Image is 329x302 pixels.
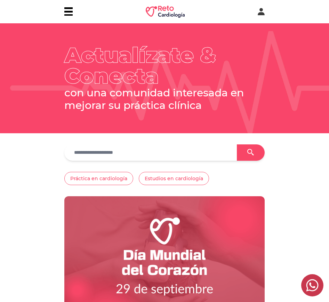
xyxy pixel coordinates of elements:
h1: Actualízate & Conecta [64,45,265,87]
button: Práctica en cardiología [64,172,133,185]
p: con una comunidad interesada en mejorar su práctica clínica [64,87,265,112]
button: Estudios en cardiología [139,172,209,185]
img: RETO Cardio Logo [146,6,185,18]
